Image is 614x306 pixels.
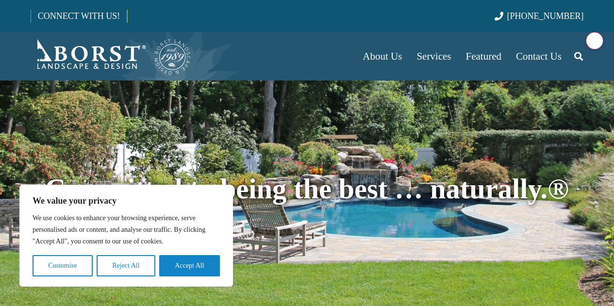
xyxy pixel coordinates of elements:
button: Reject All [97,255,155,276]
a: About Us [355,32,409,81]
div: We value your privacy [19,185,233,287]
a: Search [569,44,588,68]
span: [PHONE_NUMBER] [507,11,584,21]
span: About Us [363,50,402,62]
a: Featured [459,32,509,81]
span: Contact Us [516,50,562,62]
button: Customise [33,255,93,276]
a: Services [409,32,458,81]
span: Committed to being the best … naturally.® [45,173,569,205]
span: Services [416,50,451,62]
a: Borst-Logo [31,37,192,76]
a: CONNECT WITH US! [31,4,127,28]
button: Accept All [159,255,220,276]
a: [PHONE_NUMBER] [495,11,583,21]
p: We use cookies to enhance your browsing experience, serve personalised ads or content, and analys... [33,212,220,247]
a: Contact Us [509,32,569,81]
p: We value your privacy [33,195,220,207]
span: Featured [466,50,501,62]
